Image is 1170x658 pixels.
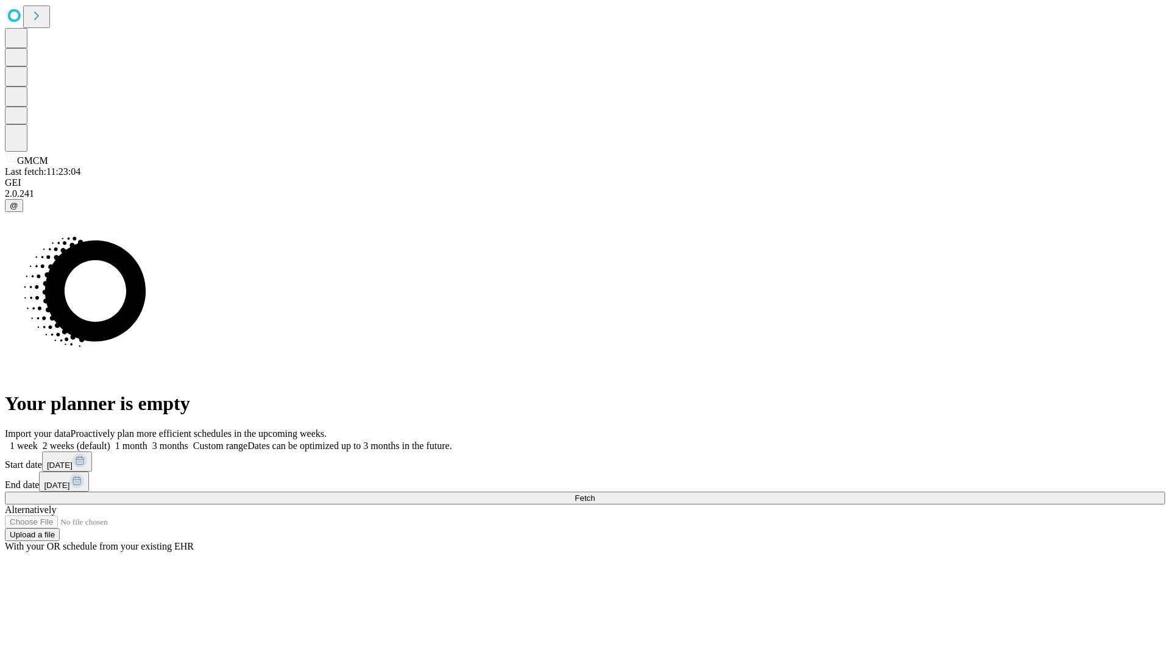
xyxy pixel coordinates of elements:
[5,188,1165,199] div: 2.0.241
[71,428,327,439] span: Proactively plan more efficient schedules in the upcoming weeks.
[5,428,71,439] span: Import your data
[5,492,1165,504] button: Fetch
[5,177,1165,188] div: GEI
[10,440,38,451] span: 1 week
[115,440,147,451] span: 1 month
[42,451,92,472] button: [DATE]
[17,155,48,166] span: GMCM
[5,166,80,177] span: Last fetch: 11:23:04
[575,493,595,503] span: Fetch
[44,481,69,490] span: [DATE]
[5,541,194,551] span: With your OR schedule from your existing EHR
[5,199,23,212] button: @
[47,461,73,470] span: [DATE]
[10,201,18,210] span: @
[5,472,1165,492] div: End date
[43,440,110,451] span: 2 weeks (default)
[152,440,188,451] span: 3 months
[5,528,60,541] button: Upload a file
[5,504,56,515] span: Alternatively
[5,392,1165,415] h1: Your planner is empty
[39,472,89,492] button: [DATE]
[247,440,452,451] span: Dates can be optimized up to 3 months in the future.
[193,440,247,451] span: Custom range
[5,451,1165,472] div: Start date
